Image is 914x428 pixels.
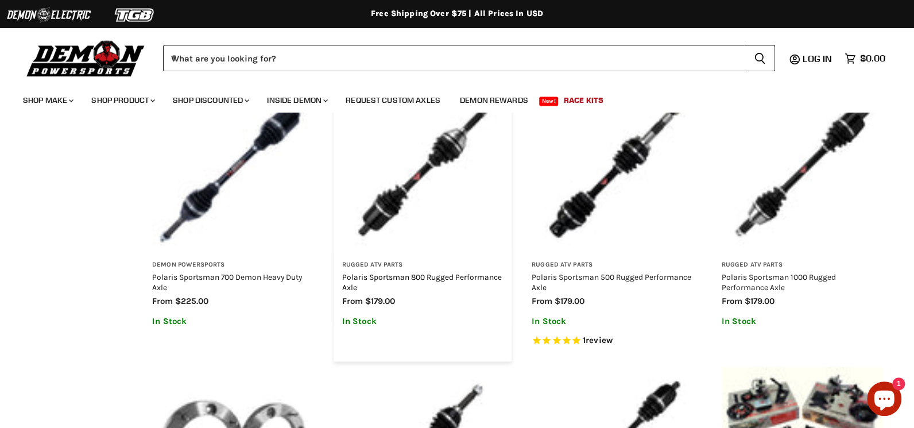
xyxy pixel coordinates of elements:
[451,88,537,112] a: Demon Rewards
[164,88,256,112] a: Shop Discounted
[337,88,449,112] a: Request Custom Axles
[365,295,395,306] span: $179.00
[258,88,335,112] a: Inside Demon
[532,295,552,306] span: from
[583,334,613,345] span: 1 reviews
[152,260,313,269] h3: Demon Powersports
[14,84,882,112] ul: Main menu
[342,316,504,326] p: In Stock
[83,88,162,112] a: Shop Product
[863,381,905,419] inbox-online-store-chat: Shopify online store chat
[92,4,178,26] img: TGB Logo 2
[163,45,775,71] form: Product
[342,295,363,306] span: from
[532,260,693,269] h3: Rugged ATV Parts
[532,272,691,291] a: Polaris Sportsman 500 Rugged Performance Axle
[163,45,745,71] input: When autocomplete results are available use up and down arrows to review and enter to select
[722,260,883,269] h3: Rugged ATV Parts
[532,91,693,252] img: Polaris Sportsman 500 Rugged Performance Axle
[342,272,502,291] a: Polaris Sportsman 800 Rugged Performance Axle
[722,295,742,306] span: from
[586,334,613,345] span: review
[803,53,832,64] span: Log in
[23,37,149,78] img: Demon Powersports
[539,97,559,106] span: New!
[342,91,504,252] img: Polaris Sportsman 800 Rugged Performance Axle
[722,91,883,252] img: Polaris Sportsman 1000 Rugged Performance Axle
[6,4,92,26] img: Demon Electric Logo 2
[722,316,883,326] p: In Stock
[797,53,839,64] a: Log in
[839,50,891,67] a: $0.00
[555,295,584,306] span: $179.00
[152,272,302,291] a: Polaris Sportsman 700 Demon Heavy Duty Axle
[532,334,693,346] span: Rated 5.0 out of 5 stars 1 reviews
[152,91,313,252] img: Polaris Sportsman 700 Demon Heavy Duty Axle
[152,295,173,306] span: from
[14,88,80,112] a: Shop Make
[745,295,774,306] span: $179.00
[532,316,693,326] p: In Stock
[342,260,504,269] h3: Rugged ATV Parts
[555,88,612,112] a: Race Kits
[722,272,836,291] a: Polaris Sportsman 1000 Rugged Performance Axle
[175,295,208,306] span: $225.00
[860,53,885,64] span: $0.00
[152,316,313,326] p: In Stock
[745,45,775,71] button: Search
